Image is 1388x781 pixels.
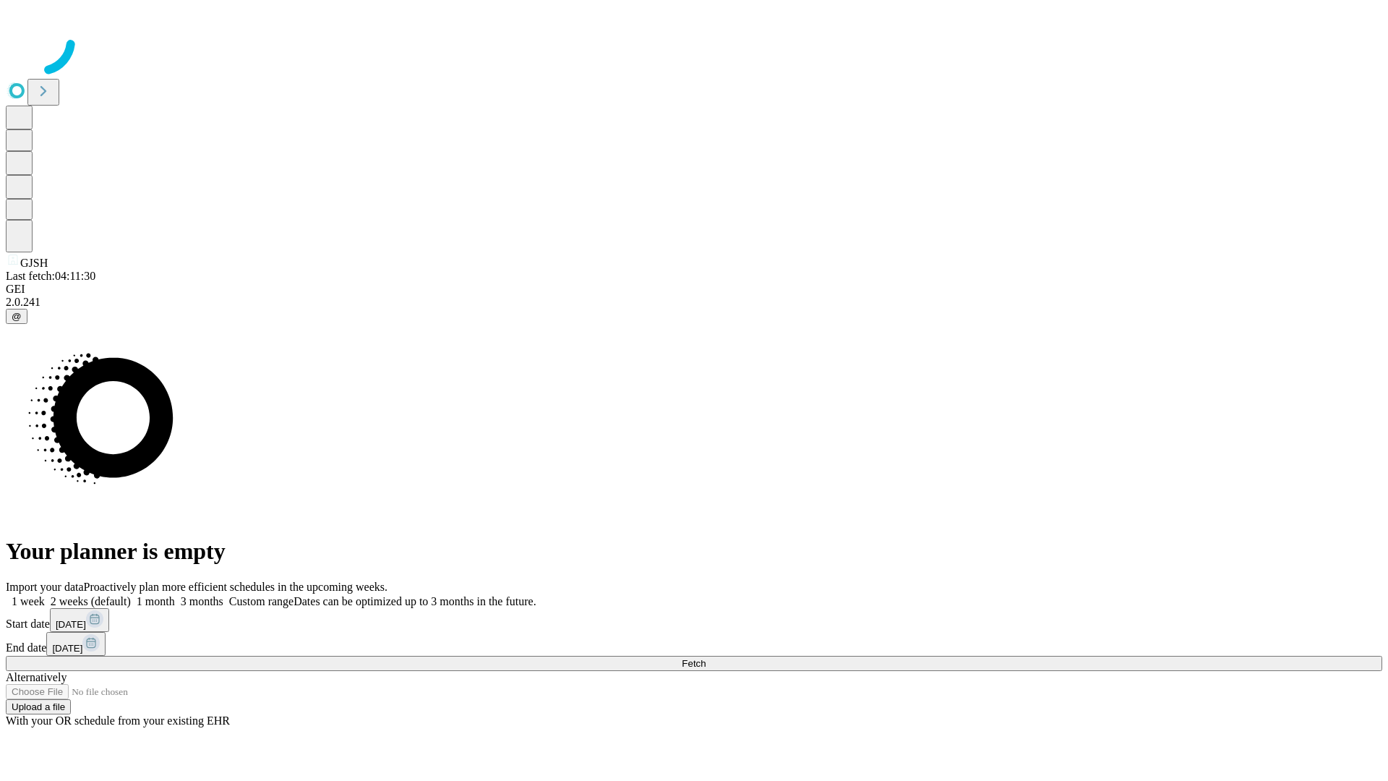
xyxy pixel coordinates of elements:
[6,671,67,683] span: Alternatively
[50,608,109,632] button: [DATE]
[84,581,387,593] span: Proactively plan more efficient schedules in the upcoming weeks.
[56,619,86,630] span: [DATE]
[52,643,82,654] span: [DATE]
[6,608,1382,632] div: Start date
[46,632,106,656] button: [DATE]
[6,309,27,324] button: @
[6,270,95,282] span: Last fetch: 04:11:30
[229,595,294,607] span: Custom range
[6,283,1382,296] div: GEI
[6,296,1382,309] div: 2.0.241
[12,311,22,322] span: @
[6,632,1382,656] div: End date
[6,714,230,727] span: With your OR schedule from your existing EHR
[294,595,536,607] span: Dates can be optimized up to 3 months in the future.
[6,656,1382,671] button: Fetch
[12,595,45,607] span: 1 week
[137,595,175,607] span: 1 month
[181,595,223,607] span: 3 months
[6,538,1382,565] h1: Your planner is empty
[20,257,48,269] span: GJSH
[51,595,131,607] span: 2 weeks (default)
[6,699,71,714] button: Upload a file
[6,581,84,593] span: Import your data
[682,658,706,669] span: Fetch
